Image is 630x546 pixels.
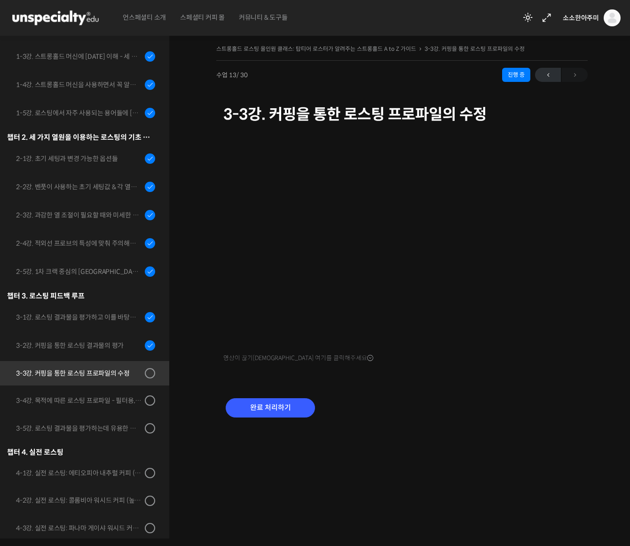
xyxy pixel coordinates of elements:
div: 4-2강. 실전 로스팅: 콜롬비아 워시드 커피 (높은 밀도와 수분율 때문에 1차 크랙에서 많은 수분을 방출하는 경우) [16,495,142,506]
div: 2-3강. 과감한 열 조절이 필요할 때와 미세한 열 조절이 필요할 때 [16,210,142,220]
div: 챕터 2. 세 가지 열원을 이용하는 로스팅의 기초 설계 [7,131,155,144]
span: 홈 [30,313,35,320]
div: 챕터 4. 실전 로스팅 [7,446,155,458]
span: 소소한아주미 [563,14,599,22]
div: 3-3강. 커핑을 통한 로스팅 프로파일의 수정 [16,368,142,378]
span: 대화 [86,313,97,321]
div: 2-2강. 벤풋이 사용하는 초기 세팅값 & 각 열원이 하는 역할 [16,182,142,192]
div: 3-2강. 커핑을 통한 로스팅 결과물의 평가 [16,340,142,351]
div: 3-4강. 목적에 따른 로스팅 프로파일 - 필터용, 에스프레소용 [16,395,142,406]
div: 2-5강. 1차 크랙 중심의 [GEOGRAPHIC_DATA]에 관하여 [16,266,142,277]
input: 완료 처리하기 [226,398,315,418]
div: 3-5강. 로스팅 결과물을 평가하는데 유용한 팁들 - 연수를 활용한 커핑, 커핑용 분쇄도 찾기, 로스트 레벨에 따른 QC 등 [16,423,142,434]
div: 4-1강. 실전 로스팅: 에티오피아 내추럴 커피 (당분이 많이 포함되어 있고 색이 고르지 않은 경우) [16,468,142,478]
div: 1-5강. 로스팅에서 자주 사용되는 용어들에 [DATE] 이해 [16,108,142,118]
div: 1-4강. 스트롱홀드 머신을 사용하면서 꼭 알고 있어야 할 유의사항 [16,80,142,90]
a: 설정 [121,298,181,322]
span: 설정 [145,313,157,320]
div: 2-1강. 초기 세팅과 변경 가능한 옵션들 [16,153,142,164]
div: 챕터 3. 로스팅 피드백 루프 [7,289,155,302]
a: ←이전 [535,68,561,82]
div: 4-3강. 실전 로스팅: 파나마 게이샤 워시드 커피 (플레이버 프로파일이 로스팅하기 까다로운 경우) [16,523,142,533]
span: 영상이 끊기[DEMOGRAPHIC_DATA] 여기를 클릭해주세요 [223,354,373,362]
a: 스트롱홀드 로스팅 올인원 클래스: 탑티어 로스터가 알려주는 스트롱홀드 A to Z 가이드 [216,45,416,52]
div: 진행 중 [502,68,530,82]
h1: 3-3강. 커핑을 통한 로스팅 프로파일의 수정 [223,105,581,123]
div: 1-3강. 스트롱홀드 머신에 [DATE] 이해 - 세 가지 열원이 만들어내는 변화 [16,51,142,62]
div: 2-4강. 적외선 프로브의 특성에 맞춰 주의해야 할 점들 [16,238,142,249]
div: 3-1강. 로스팅 결과물을 평가하고 이를 바탕으로 프로파일을 설계하는 방법 [16,312,142,322]
a: 3-3강. 커핑을 통한 로스팅 프로파일의 수정 [425,45,525,52]
span: / 30 [236,71,248,79]
a: 홈 [3,298,62,322]
span: 수업 13 [216,72,248,78]
span: ← [535,69,561,81]
a: 대화 [62,298,121,322]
